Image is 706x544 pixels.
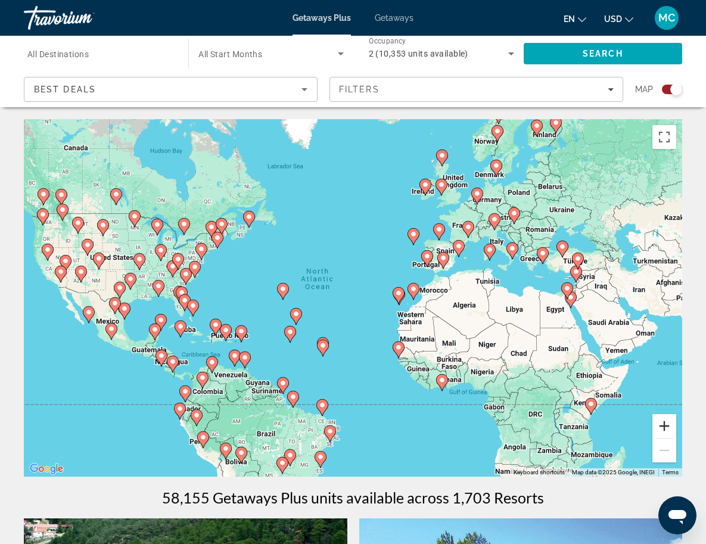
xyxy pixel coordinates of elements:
a: Open this area in Google Maps (opens a new window) [27,461,66,477]
button: Zoom out [652,439,676,462]
mat-select: Sort by [34,82,307,97]
input: Select destination [27,47,173,61]
button: Search [524,43,682,64]
button: Change currency [604,10,633,27]
span: Search [583,49,623,58]
span: All Destinations [27,49,89,59]
span: USD [604,14,622,24]
a: Getaways [375,13,413,23]
span: en [564,14,575,24]
span: Filters [339,85,380,94]
span: All Start Months [198,49,262,59]
button: Keyboard shortcuts [514,468,565,477]
span: Occupancy [369,37,406,45]
span: MC [658,12,675,24]
h1: 58,155 Getaways Plus units available across 1,703 Resorts [162,489,544,506]
button: Zoom in [652,414,676,438]
span: 2 (10,353 units available) [369,49,468,58]
button: Filters [329,77,623,102]
span: Map data ©2025 Google, INEGI [572,469,655,475]
a: Travorium [24,2,143,33]
button: Toggle fullscreen view [652,125,676,149]
button: User Menu [651,5,682,30]
img: Google [27,461,66,477]
a: Getaways Plus [293,13,351,23]
iframe: Button to launch messaging window [658,496,696,534]
a: Terms (opens in new tab) [662,469,679,475]
button: Change language [564,10,586,27]
span: Map [635,81,653,98]
span: Best Deals [34,85,96,94]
